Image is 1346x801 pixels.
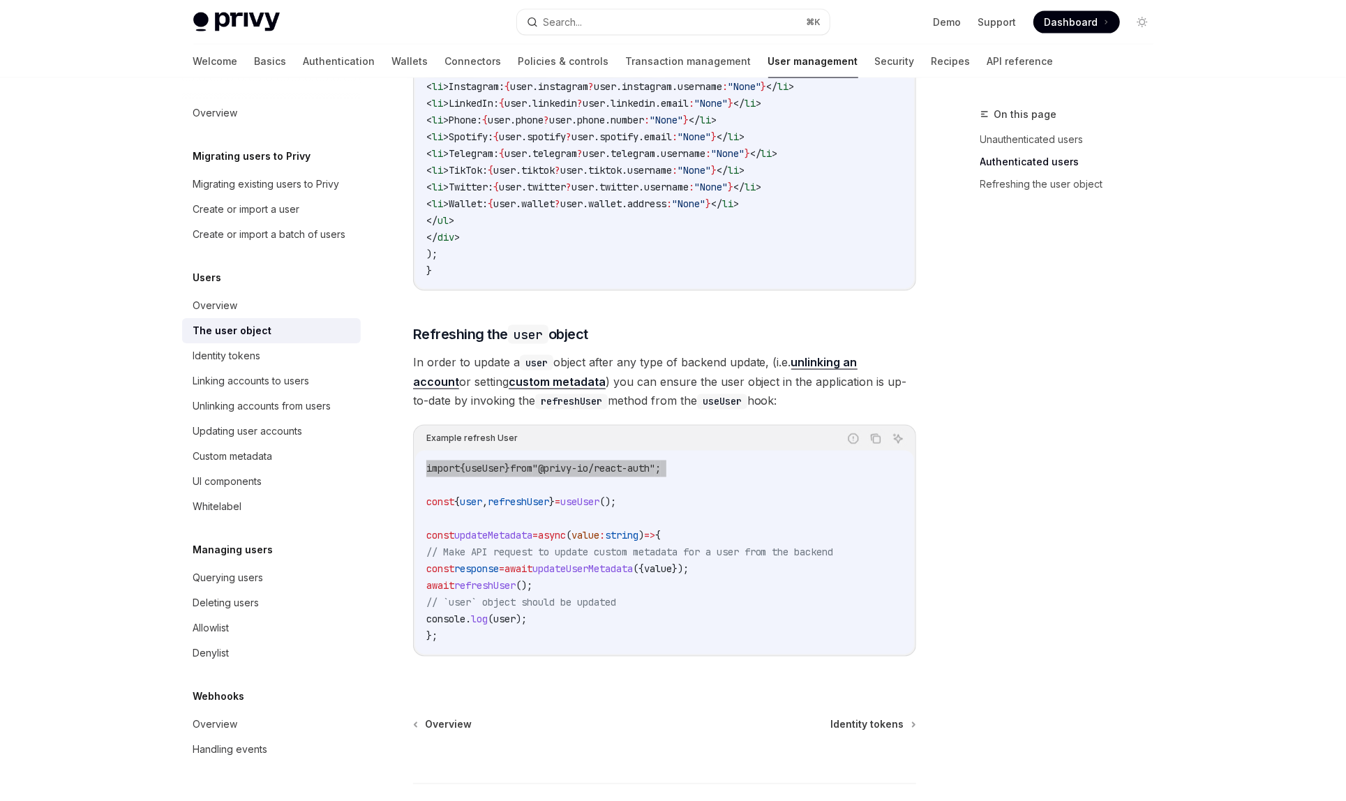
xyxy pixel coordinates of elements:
span: : [689,97,694,110]
span: li [432,97,443,110]
span: Identity tokens [831,718,904,732]
a: Whitelabel [182,494,361,519]
span: </ [717,130,728,143]
span: li [745,97,756,110]
span: username [644,181,689,193]
span: value [644,563,672,576]
span: ? [544,114,549,126]
span: linkedin [532,97,577,110]
div: Deleting users [193,594,260,611]
a: Transaction management [626,45,751,78]
span: , [482,496,488,509]
span: </ [750,147,761,160]
span: < [426,130,432,143]
div: Denylist [193,645,230,661]
span: user [488,114,510,126]
a: Support [978,15,1017,29]
span: { [488,197,493,210]
a: Identity tokens [831,718,915,732]
button: Toggle dark mode [1131,11,1153,33]
span: { [482,114,488,126]
div: Overview [193,716,238,733]
a: Wallets [392,45,428,78]
span: response [454,563,499,576]
span: li [432,197,443,210]
span: </ [733,97,745,110]
span: } [426,264,432,277]
span: }; [426,630,438,643]
span: . [516,197,521,210]
span: "None" [694,181,728,193]
span: } [705,197,711,210]
a: Deleting users [182,590,361,615]
span: phone [516,114,544,126]
span: } [683,114,689,126]
span: div [438,231,454,244]
span: user [493,197,516,210]
span: li [761,147,772,160]
span: user [460,496,482,509]
span: > [739,130,745,143]
span: log [471,613,488,626]
span: import [426,463,460,475]
span: (); [599,496,616,509]
span: user [510,80,532,93]
span: . [655,147,661,160]
a: Handling events [182,737,361,762]
span: ; [655,463,661,475]
span: </ [717,164,728,177]
a: Overview [182,100,361,126]
span: refreshUser [454,580,516,592]
span: . [571,114,577,126]
h5: Webhooks [193,688,245,705]
span: li [432,164,443,177]
div: Overview [193,105,238,121]
span: => [644,530,655,542]
span: user [499,181,521,193]
span: { [493,130,499,143]
span: li [745,181,756,193]
span: wallet [521,197,555,210]
span: ( [488,613,493,626]
a: custom metadata [509,375,606,389]
a: Custom metadata [182,444,361,469]
span: li [728,130,739,143]
span: : [722,80,728,93]
span: ({ [633,563,644,576]
span: ); [516,613,527,626]
button: Copy the contents from the code block [867,430,885,448]
a: Identity tokens [182,343,361,368]
a: Security [875,45,915,78]
span: li [432,114,443,126]
a: Unlinking accounts from users [182,394,361,419]
span: > [443,181,449,193]
span: user [504,147,527,160]
span: > [443,197,449,210]
span: . [516,164,521,177]
span: li [778,80,789,93]
span: < [426,164,432,177]
span: { [488,164,493,177]
span: </ [767,80,778,93]
span: Dashboard [1045,15,1098,29]
div: Allowlist [193,620,230,636]
a: Dashboard [1033,11,1120,33]
span: } [728,97,733,110]
span: Spotify: [449,130,493,143]
span: user [571,181,594,193]
span: user [560,164,583,177]
div: Whitelabel [193,498,242,515]
div: Search... [544,14,583,31]
span: } [745,147,750,160]
code: user [520,355,553,370]
div: Create or import a batch of users [193,226,346,243]
span: } [761,80,767,93]
span: . [594,181,599,193]
span: { [499,97,504,110]
span: user [504,97,527,110]
a: Overview [182,293,361,318]
div: Migrating existing users to Privy [193,176,340,193]
span: < [426,181,432,193]
span: > [772,147,778,160]
span: > [443,97,449,110]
